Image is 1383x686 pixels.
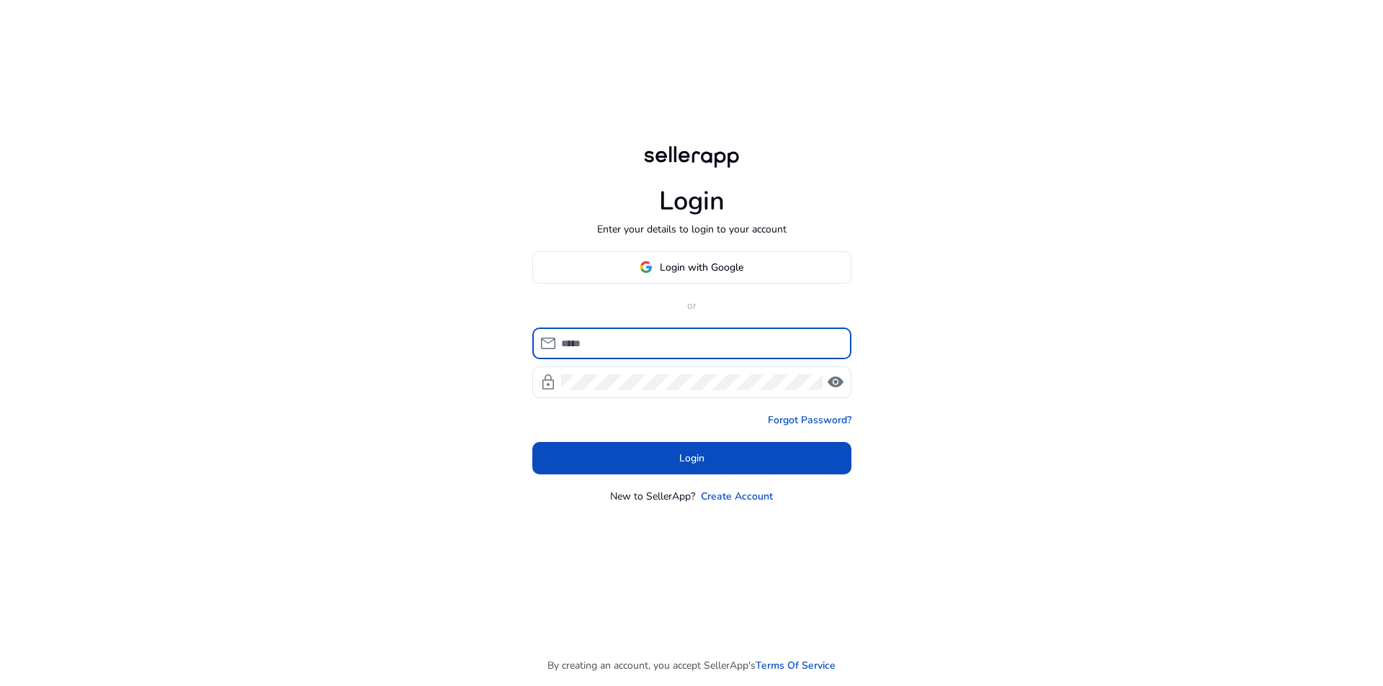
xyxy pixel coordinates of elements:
img: google-logo.svg [640,261,653,274]
p: New to SellerApp? [610,489,695,504]
span: lock [540,374,557,391]
a: Forgot Password? [768,412,851,428]
button: Login with Google [532,251,851,284]
h1: Login [659,186,725,217]
button: Login [532,442,851,474]
span: mail [540,335,557,352]
p: or [532,298,851,313]
span: Login with Google [660,260,743,275]
span: visibility [827,374,844,391]
span: Login [679,451,704,466]
a: Create Account [701,489,773,504]
p: Enter your details to login to your account [597,222,787,237]
a: Terms Of Service [756,658,836,673]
